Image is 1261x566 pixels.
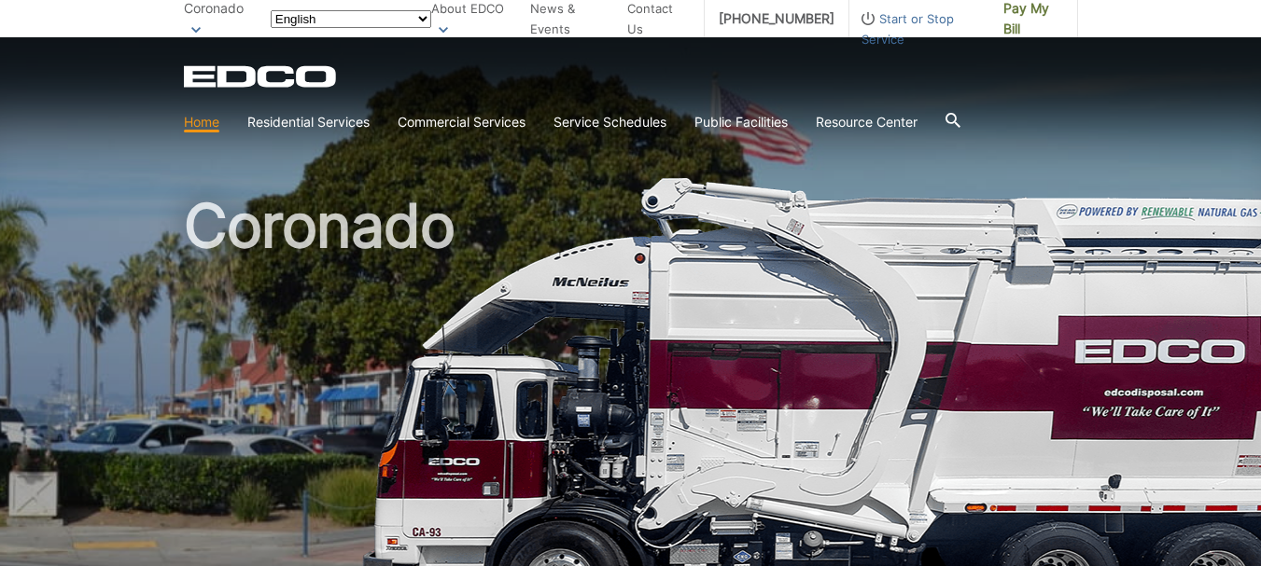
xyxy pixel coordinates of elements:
[816,112,918,132] a: Resource Center
[553,112,666,132] a: Service Schedules
[184,112,219,132] a: Home
[271,10,431,28] select: Select a language
[184,65,339,88] a: EDCD logo. Return to the homepage.
[247,112,370,132] a: Residential Services
[398,112,525,132] a: Commercial Services
[694,112,788,132] a: Public Facilities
